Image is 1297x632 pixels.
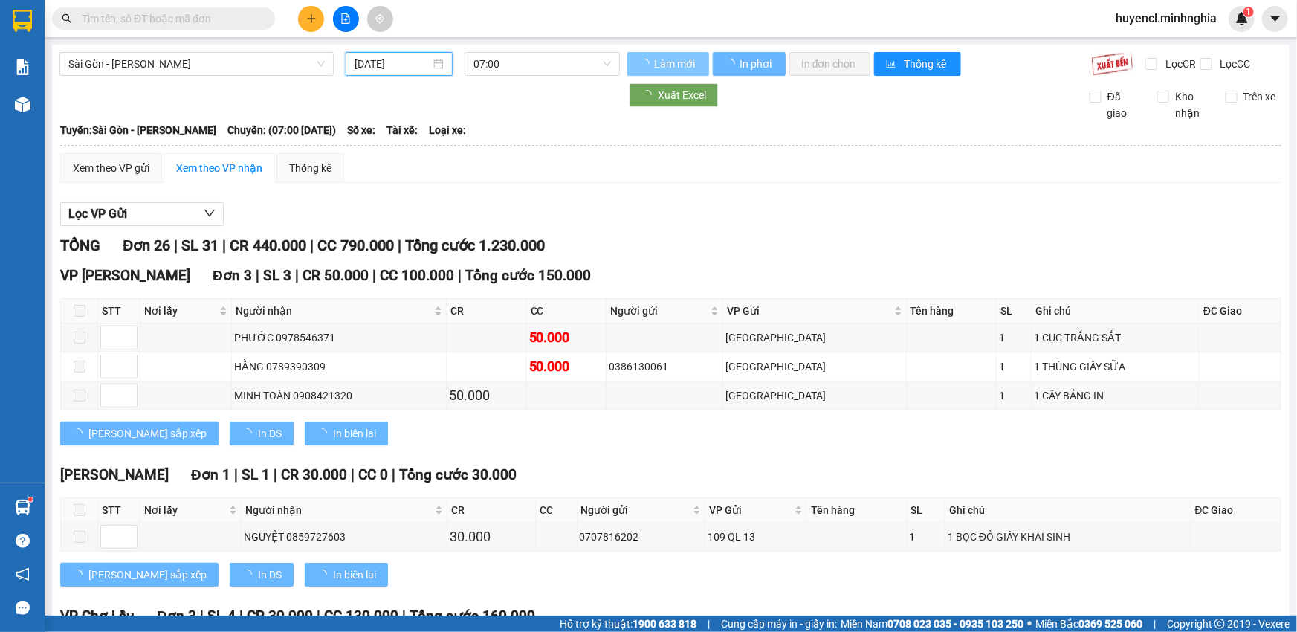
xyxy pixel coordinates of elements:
[60,607,135,625] span: VP Chợ Lầu
[907,498,945,523] th: SL
[740,56,774,72] span: In phơi
[1104,9,1229,28] span: huyencl.minhnghia
[157,607,196,625] span: Đơn 3
[402,607,406,625] span: |
[386,122,418,138] span: Tài xế:
[639,59,652,69] span: loading
[721,616,837,632] span: Cung cấp máy in - giấy in:
[999,358,1029,375] div: 1
[191,466,230,483] span: Đơn 1
[355,56,430,72] input: 12/10/2025
[305,422,388,445] button: In biên lai
[398,236,401,254] span: |
[1032,299,1200,323] th: Ghi chú
[1034,358,1197,375] div: 1 THÙNG GIẤY SỮA
[705,523,806,552] td: 109 QL 13
[317,570,333,580] span: loading
[15,97,30,112] img: warehouse-icon
[207,607,236,625] span: SL 4
[380,267,454,284] span: CC 100.000
[465,267,591,284] span: Tổng cước 150.000
[16,567,30,581] span: notification
[633,618,696,630] strong: 1900 633 818
[310,236,314,254] span: |
[708,529,803,545] div: 109 QL 13
[905,56,949,72] span: Thống kê
[298,6,324,32] button: plus
[245,502,432,518] span: Người nhận
[580,529,703,545] div: 0707816202
[713,52,786,76] button: In phơi
[234,329,444,346] div: PHƯỚC 0978546371
[60,236,100,254] span: TỔNG
[1235,12,1249,25] img: icon-new-feature
[405,236,545,254] span: Tổng cước 1.230.000
[303,267,369,284] span: CR 50.000
[234,358,444,375] div: HẰNG 0789390309
[73,160,149,176] div: Xem theo VP gửi
[948,529,1188,545] div: 1 BỌC ĐỎ GIẤY KHAI SINH
[234,387,444,404] div: MINH TOÀN 0908421320
[725,329,904,346] div: [GEOGRAPHIC_DATA]
[458,267,462,284] span: |
[1154,616,1156,632] span: |
[1262,6,1288,32] button: caret-down
[1078,618,1142,630] strong: 0369 525 060
[60,202,224,226] button: Lọc VP Gửi
[317,428,333,439] span: loading
[1243,7,1254,17] sup: 1
[727,303,891,319] span: VP Gửi
[181,236,219,254] span: SL 31
[630,83,718,107] button: Xuất Excel
[560,616,696,632] span: Hỗ trợ kỹ thuật:
[609,358,719,375] div: 0386130061
[999,387,1029,404] div: 1
[610,303,707,319] span: Người gửi
[1102,88,1146,121] span: Đã giao
[242,466,270,483] span: SL 1
[841,616,1023,632] span: Miền Nam
[1269,12,1282,25] span: caret-down
[15,500,30,515] img: warehouse-icon
[60,124,216,136] b: Tuyến: Sài Gòn - [PERSON_NAME]
[723,381,907,410] td: Sài Gòn
[274,466,277,483] span: |
[144,502,226,518] span: Nơi lấy
[242,428,258,439] span: loading
[372,267,376,284] span: |
[1238,88,1282,105] span: Trên xe
[1159,56,1198,72] span: Lọc CR
[874,52,961,76] button: bar-chartThống kê
[723,352,907,381] td: Sài Gòn
[15,59,30,75] img: solution-icon
[324,607,398,625] span: CC 130.000
[1034,387,1197,404] div: 1 CÂY BẢNG IN
[60,563,219,587] button: [PERSON_NAME] sắp xếp
[258,425,282,442] span: In DS
[708,616,710,632] span: |
[88,567,207,583] span: [PERSON_NAME] sắp xếp
[347,122,375,138] span: Số xe:
[1200,299,1281,323] th: ĐC Giao
[247,607,313,625] span: CR 30.000
[789,52,870,76] button: In đơn chọn
[62,13,72,24] span: search
[16,601,30,615] span: message
[289,160,331,176] div: Thống kê
[997,299,1032,323] th: SL
[306,13,317,24] span: plus
[176,160,262,176] div: Xem theo VP nhận
[295,267,299,284] span: |
[68,53,325,75] span: Sài Gòn - Phan Rí
[447,299,527,323] th: CR
[60,267,190,284] span: VP [PERSON_NAME]
[1169,88,1214,121] span: Kho nhận
[641,90,658,100] span: loading
[399,466,517,483] span: Tổng cước 30.000
[527,299,607,323] th: CC
[144,303,216,319] span: Nơi lấy
[16,534,30,548] span: question-circle
[709,502,791,518] span: VP Gửi
[1214,619,1225,629] span: copyright
[999,329,1029,346] div: 1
